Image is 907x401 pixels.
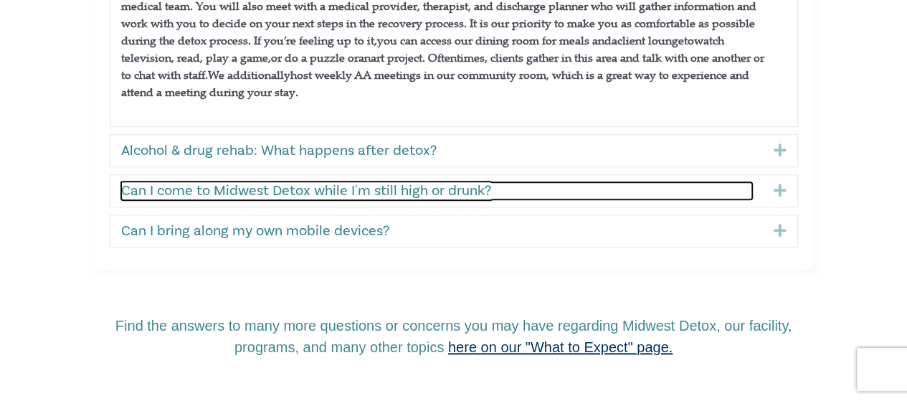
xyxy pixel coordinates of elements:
a: Can I come to Midwest Detox while I'm still high or drunk? [121,182,752,199]
span: or do a puzzle or [271,49,358,65]
span: a [612,32,617,48]
span: , [268,49,271,65]
span: , [374,32,377,48]
span: an [358,49,371,65]
a: Alcohol & drug rehab: What happens after detox? [121,142,752,159]
span: client lounge [617,32,684,48]
a: here on our "What to Expect" page. [444,339,673,355]
span: Find the answers to many more questions or concerns you may have regarding Midwest Detox, our fac... [115,318,792,356]
span: We additionally [208,67,290,82]
span: you can access our dining room for meals and [377,32,612,48]
span: here on our "What to Expect" page. [448,339,673,355]
span: host weekly AA meetings in our community room, which is a great way to experience and attend a me... [121,67,749,100]
span: art project. Oftentimes, clients gather in this area and talk with one another or to chat with st... [121,49,764,82]
span: to [684,32,694,48]
span: watch television, read, play a game [121,32,724,65]
a: Can I bring along my own mobile devices? [121,222,752,240]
